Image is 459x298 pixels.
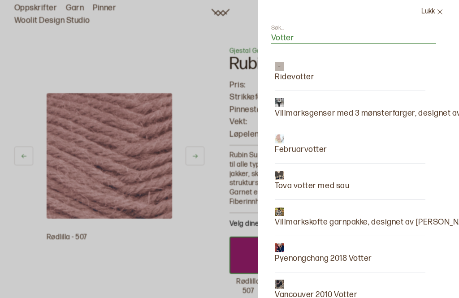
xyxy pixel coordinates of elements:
img: Februarvotter [275,134,284,143]
label: Søk... [271,24,285,32]
p: Tova votter med sau [275,180,349,192]
img: Villmarkskofte garnpakke, designet av Linka Neumann [275,207,284,216]
a: RidevotterRidevotter [275,62,314,83]
img: Ridevotter [275,62,284,71]
a: Pyenongchang 2018 VotterPyenongchang 2018 Votter [275,243,372,265]
a: Tova votter med sauTova votter med sau [275,171,349,192]
p: Februarvotter [275,143,327,156]
a: FebruarvotterFebruarvotter [275,134,327,156]
p: Ridevotter [275,71,314,83]
img: Villmarksgenser med 3 mønsterfarger, designet av Linka Neumann [275,98,284,107]
img: Tova votter med sau [275,171,284,180]
img: Pyenongchang 2018 Votter [275,243,284,252]
p: Pyenongchang 2018 Votter [275,252,372,265]
img: Vancouver 2010 Votter [275,280,284,289]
